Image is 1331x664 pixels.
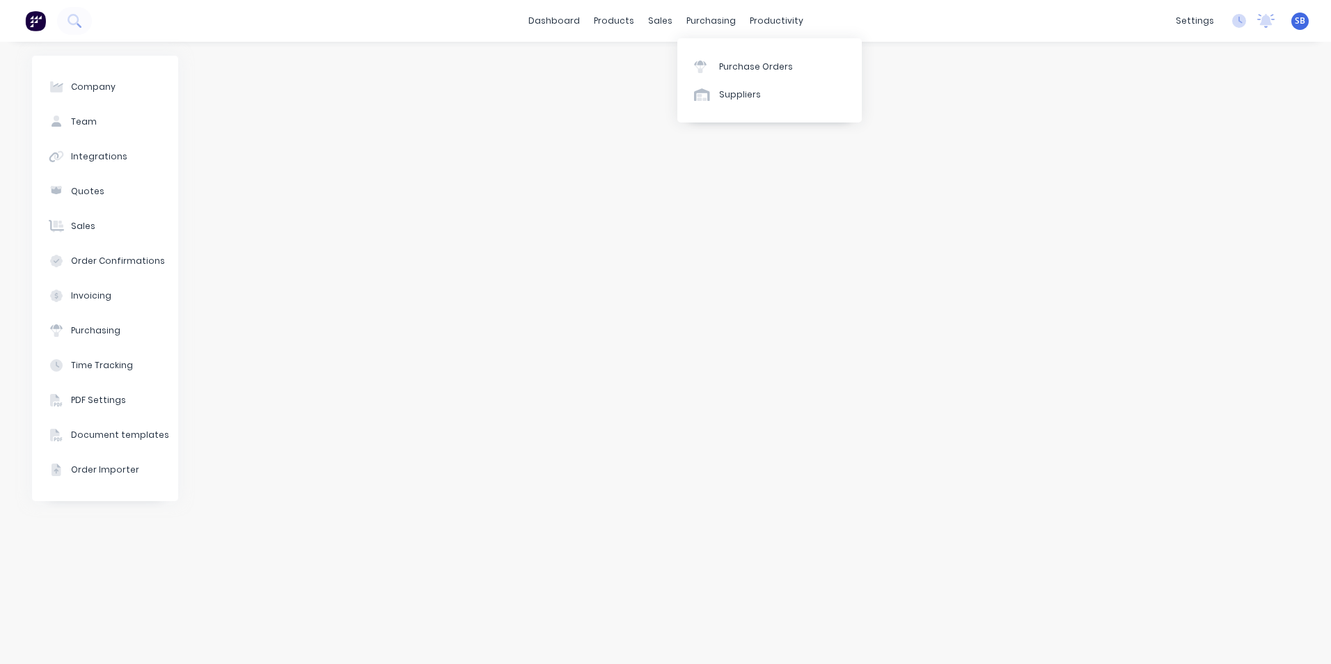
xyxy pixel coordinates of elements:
[679,10,743,31] div: purchasing
[32,418,178,452] button: Document templates
[71,255,165,267] div: Order Confirmations
[32,104,178,139] button: Team
[32,244,178,278] button: Order Confirmations
[1295,15,1305,27] span: SB
[677,81,862,109] a: Suppliers
[32,209,178,244] button: Sales
[32,348,178,383] button: Time Tracking
[719,61,793,73] div: Purchase Orders
[32,383,178,418] button: PDF Settings
[32,278,178,313] button: Invoicing
[25,10,46,31] img: Factory
[71,220,95,232] div: Sales
[677,52,862,80] a: Purchase Orders
[641,10,679,31] div: sales
[587,10,641,31] div: products
[71,81,116,93] div: Company
[719,88,761,101] div: Suppliers
[71,150,127,163] div: Integrations
[71,359,133,372] div: Time Tracking
[71,464,139,476] div: Order Importer
[32,139,178,174] button: Integrations
[71,429,169,441] div: Document templates
[32,174,178,209] button: Quotes
[32,452,178,487] button: Order Importer
[32,313,178,348] button: Purchasing
[521,10,587,31] a: dashboard
[71,290,111,302] div: Invoicing
[71,185,104,198] div: Quotes
[71,394,126,406] div: PDF Settings
[743,10,810,31] div: productivity
[32,70,178,104] button: Company
[1169,10,1221,31] div: settings
[71,116,97,128] div: Team
[71,324,120,337] div: Purchasing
